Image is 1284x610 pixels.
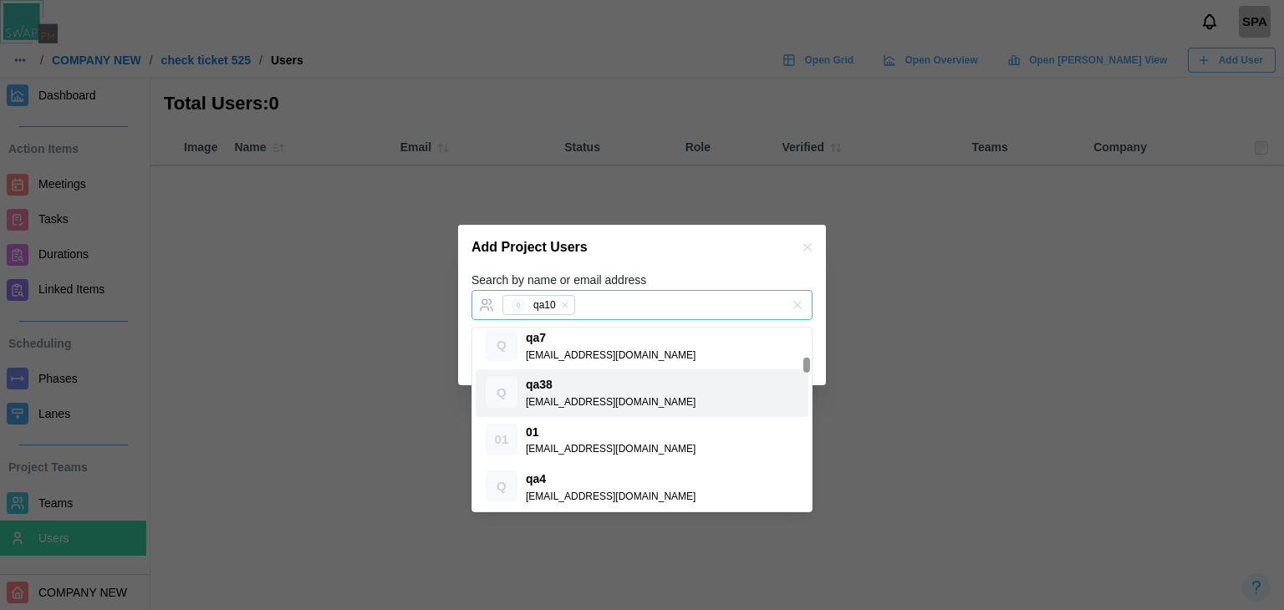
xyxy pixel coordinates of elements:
div: Q [512,298,525,312]
div: [EMAIL_ADDRESS][DOMAIN_NAME] [526,441,695,457]
div: 01 [486,424,517,455]
div: Q [486,329,517,361]
div: Q [486,376,517,408]
div: qa7 [526,329,695,348]
div: [EMAIL_ADDRESS][DOMAIN_NAME] [526,394,695,410]
div: [EMAIL_ADDRESS][DOMAIN_NAME] [526,489,695,505]
div: 01 [526,424,695,442]
div: Q [486,470,517,502]
div: qa10 [533,297,556,313]
label: Search by name or email address [471,272,646,290]
h2: Add Project Users [471,241,588,254]
div: qa4 [526,470,695,489]
div: [EMAIL_ADDRESS][DOMAIN_NAME] [526,348,695,363]
div: qa38 [526,376,695,394]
